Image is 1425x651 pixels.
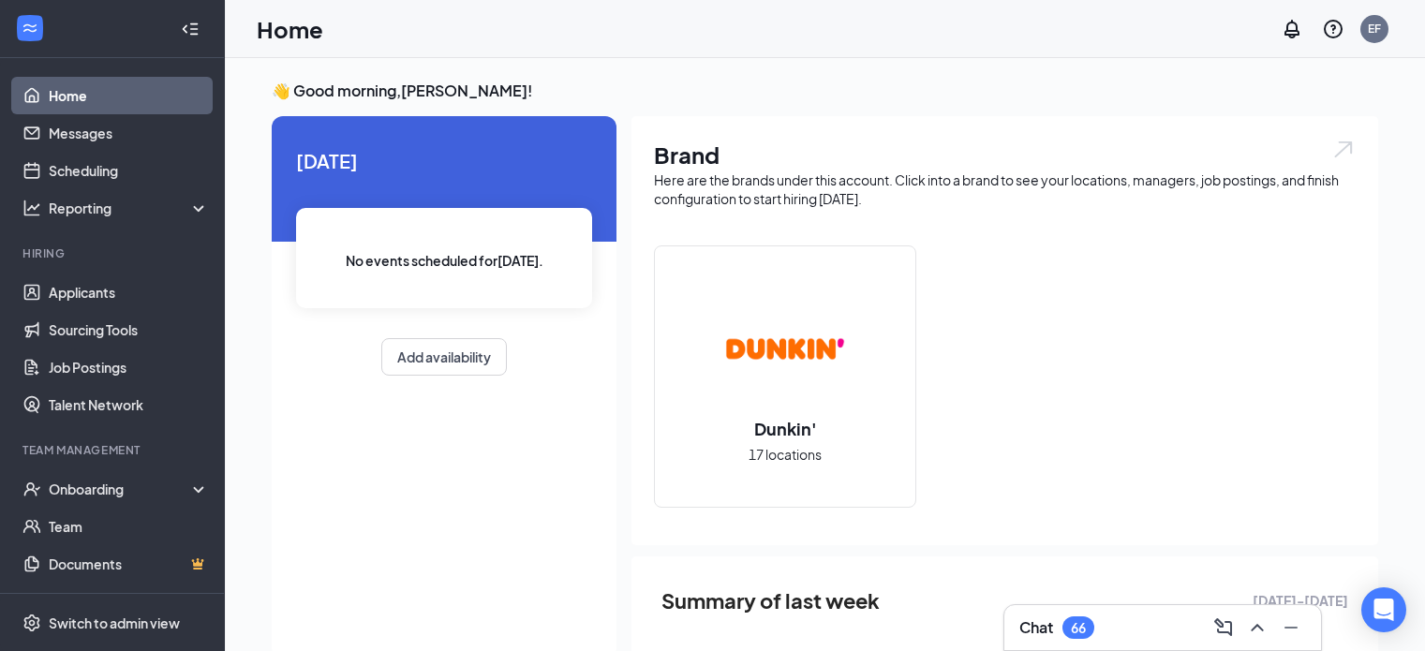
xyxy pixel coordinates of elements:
a: Team [49,508,209,545]
img: Dunkin' [725,289,845,409]
span: No events scheduled for [DATE] . [346,250,543,271]
div: Reporting [49,199,210,217]
div: Team Management [22,442,205,458]
h1: Home [257,13,323,45]
a: Job Postings [49,348,209,386]
a: Home [49,77,209,114]
a: DocumentsCrown [49,545,209,583]
span: 17 locations [749,444,822,465]
svg: Minimize [1280,616,1302,639]
a: Scheduling [49,152,209,189]
div: EF [1368,21,1381,37]
div: 66 [1071,620,1086,636]
a: SurveysCrown [49,583,209,620]
a: Messages [49,114,209,152]
a: Applicants [49,274,209,311]
button: Minimize [1276,613,1306,643]
div: Open Intercom Messenger [1361,587,1406,632]
h3: 👋 Good morning, [PERSON_NAME] ! [272,81,1378,101]
div: Onboarding [49,480,193,498]
svg: ComposeMessage [1212,616,1235,639]
svg: ChevronUp [1246,616,1269,639]
div: Hiring [22,245,205,261]
span: Summary of last week [661,584,880,617]
h3: Chat [1019,617,1053,638]
h2: Dunkin' [735,417,836,440]
span: [DATE] - [DATE] [1253,590,1348,611]
div: Here are the brands under this account. Click into a brand to see your locations, managers, job p... [654,170,1356,208]
button: Add availability [381,338,507,376]
h1: Brand [654,139,1356,170]
svg: Collapse [181,20,200,38]
button: ComposeMessage [1209,613,1239,643]
svg: UserCheck [22,480,41,498]
div: Switch to admin view [49,614,180,632]
img: open.6027fd2a22e1237b5b06.svg [1331,139,1356,160]
a: Talent Network [49,386,209,423]
a: Sourcing Tools [49,311,209,348]
svg: QuestionInfo [1322,18,1344,40]
button: ChevronUp [1242,613,1272,643]
span: [DATE] [296,146,592,175]
svg: Notifications [1281,18,1303,40]
svg: Analysis [22,199,41,217]
svg: WorkstreamLogo [21,19,39,37]
svg: Settings [22,614,41,632]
